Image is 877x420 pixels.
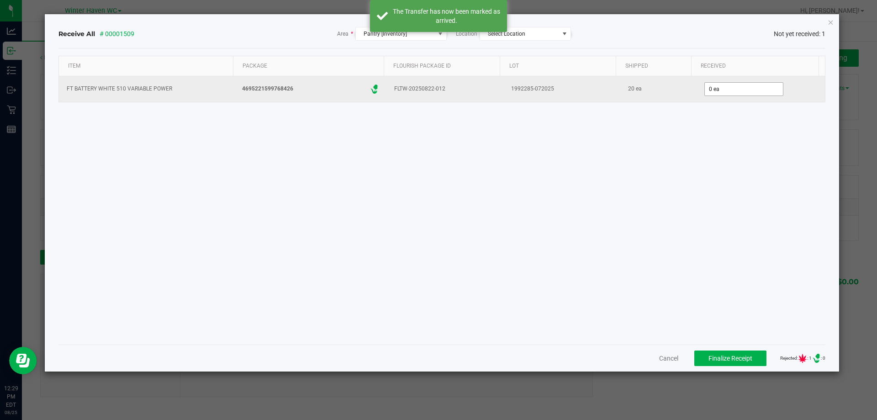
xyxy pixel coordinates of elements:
span: Number of Delivery Device barcodes either fully or partially rejected [812,354,821,363]
span: Finalize Receipt [708,355,752,362]
div: FLTW-20250822-012 [392,82,498,96]
div: Flourish Package ID [391,60,496,71]
div: Received [698,60,815,71]
span: Number of Cannabis barcodes either fully or partially rejected [798,354,807,363]
input: 0 ea [705,83,783,96]
div: FT BATTERY WHITE 510 VARIABLE POWER [64,82,229,96]
span: Area [337,30,353,38]
div: Item [66,60,229,71]
span: # 00001509 [100,29,134,39]
a: PackageSortable [240,60,380,71]
span: Select Location [488,31,525,37]
span: Not yet received: 1 [774,29,825,39]
span: Pantry [Inventory] [364,31,407,37]
div: 20 ea [626,82,691,96]
span: NO DATA FOUND [480,27,571,41]
a: ItemSortable [66,60,229,71]
span: Rejected: : 1 : 0 [780,354,825,363]
div: Lot [507,60,612,71]
button: Finalize Receipt [694,351,766,366]
button: Cancel [659,354,678,363]
span: 4695221599768426 [242,85,293,93]
div: Package [240,60,380,71]
span: Location [456,30,477,38]
a: ReceivedSortable [698,60,815,71]
div: The Transfer has now been marked as arrived. [393,7,500,25]
a: LotSortable [507,60,612,71]
iframe: Resource center [9,347,37,374]
button: Close [828,16,834,27]
a: Flourish Package IDSortable [391,60,496,71]
div: Shipped [623,60,687,71]
a: ShippedSortable [623,60,687,71]
div: 1992285-072025 [509,82,615,96]
span: Receive All [58,29,95,38]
